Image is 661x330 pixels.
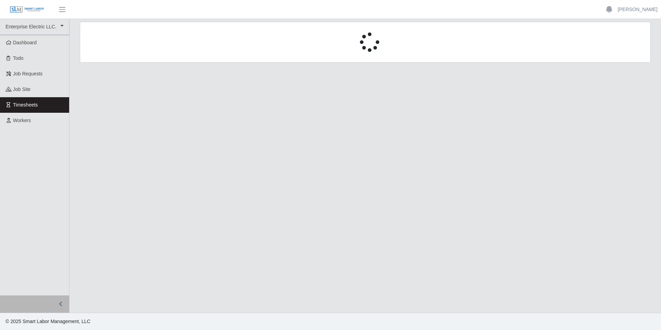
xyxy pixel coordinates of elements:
span: Timesheets [13,102,38,108]
span: Dashboard [13,40,37,45]
span: © 2025 Smart Labor Management, LLC [6,319,90,324]
span: Todo [13,55,24,61]
img: SLM Logo [10,6,44,13]
span: job site [13,86,31,92]
span: Job Requests [13,71,43,76]
span: Workers [13,118,31,123]
a: [PERSON_NAME] [618,6,658,13]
